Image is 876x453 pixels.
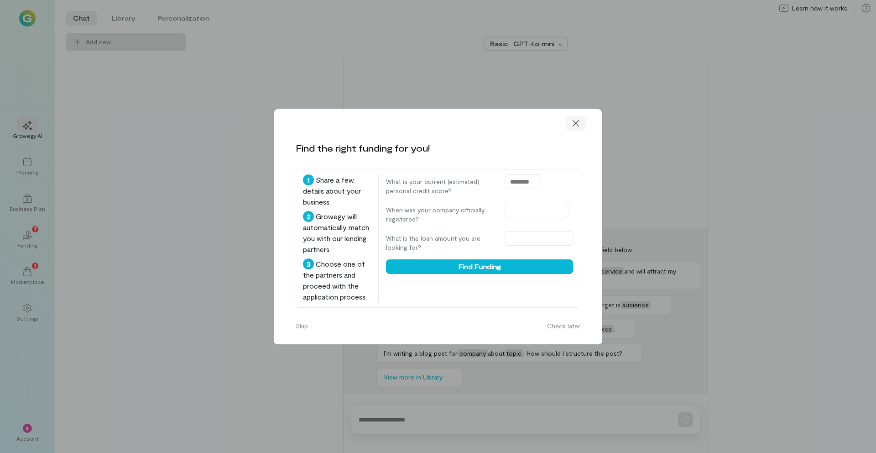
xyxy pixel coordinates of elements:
[303,211,314,222] div: 2
[386,205,495,224] label: When was your company officially registered?
[386,259,573,274] button: Find Funding
[303,258,371,302] div: Choose one of the partners and proceed with the application process.
[303,258,314,269] div: 3
[542,319,586,333] button: Check later
[296,142,430,154] div: Find the right funding for you!
[386,234,495,252] label: What is the loan amount you are looking for?
[303,174,314,185] div: 1
[303,211,371,255] div: Growegy will automatically match you with our lending partners.
[290,319,313,333] button: Skip
[303,174,371,207] div: Share a few details about your business.
[386,177,495,195] label: What is your current (estimated) personal credit score?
